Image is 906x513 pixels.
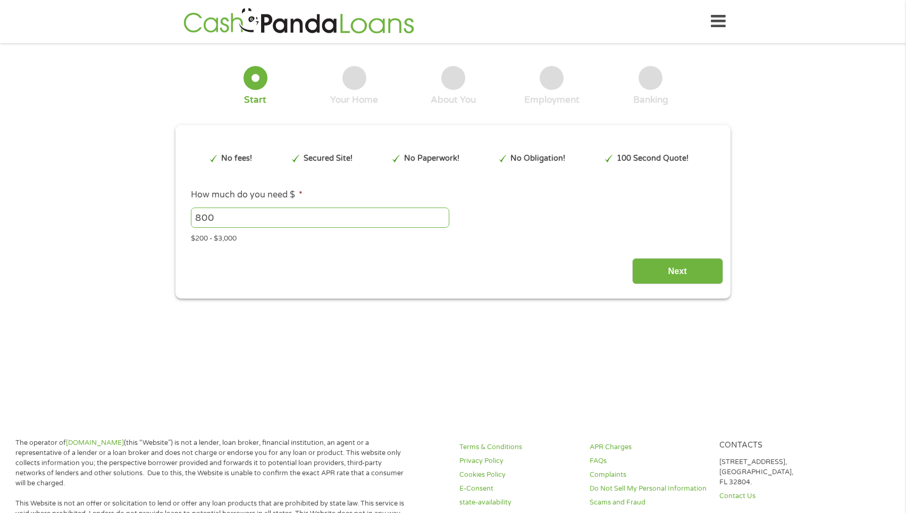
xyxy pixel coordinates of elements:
div: Start [244,94,266,106]
p: The operator of (this “Website”) is not a lender, loan broker, financial institution, an agent or... [15,438,405,488]
a: state-availability [459,498,576,508]
div: Banking [633,94,668,106]
img: GetLoanNow Logo [180,6,417,37]
p: No Paperwork! [404,153,459,164]
a: Scams and Fraud [590,498,707,508]
input: Next [632,258,723,284]
a: Complaints [590,470,707,480]
a: Contact Us [719,491,836,501]
a: FAQs [590,456,707,466]
div: Employment [524,94,580,106]
div: $200 - $3,000 [191,230,715,244]
a: [DOMAIN_NAME] [66,438,124,447]
label: How much do you need $ [191,189,303,201]
a: Do Not Sell My Personal Information [590,484,707,494]
a: Privacy Policy [459,456,576,466]
a: Cookies Policy [459,470,576,480]
a: E-Consent [459,484,576,494]
a: APR Charges [590,442,707,452]
h4: Contacts [719,441,836,451]
div: About You [431,94,476,106]
p: No Obligation! [510,153,565,164]
p: No fees! [221,153,252,164]
a: Terms & Conditions [459,442,576,452]
p: 100 Second Quote! [617,153,689,164]
p: [STREET_ADDRESS], [GEOGRAPHIC_DATA], FL 32804. [719,457,836,487]
p: Secured Site! [304,153,353,164]
div: Your Home [330,94,378,106]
